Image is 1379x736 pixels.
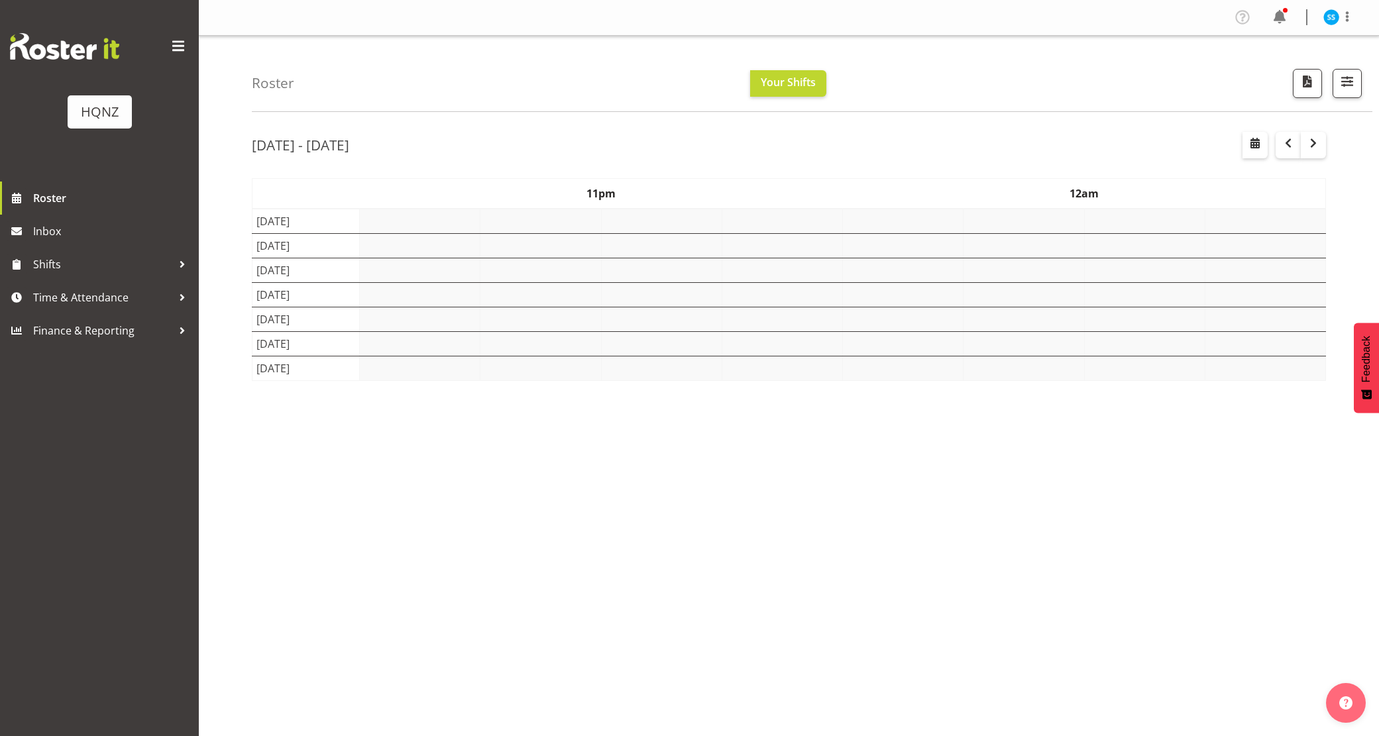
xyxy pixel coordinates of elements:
[252,282,360,307] td: [DATE]
[252,233,360,258] td: [DATE]
[1293,69,1322,98] button: Download a PDF of the roster according to the set date range.
[750,70,826,97] button: Your Shifts
[33,221,192,241] span: Inbox
[33,254,172,274] span: Shifts
[252,136,349,154] h2: [DATE] - [DATE]
[360,178,843,209] th: 11pm
[252,331,360,356] td: [DATE]
[252,76,294,91] h4: Roster
[843,178,1326,209] th: 12am
[1323,9,1339,25] img: sandra-sabrina-yazmin10066.jpg
[81,102,119,122] div: HQNZ
[1333,69,1362,98] button: Filter Shifts
[252,258,360,282] td: [DATE]
[1360,336,1372,382] span: Feedback
[1354,323,1379,413] button: Feedback - Show survey
[252,209,360,234] td: [DATE]
[252,356,360,380] td: [DATE]
[252,307,360,331] td: [DATE]
[1339,696,1352,710] img: help-xxl-2.png
[33,188,192,208] span: Roster
[761,75,816,89] span: Your Shifts
[33,321,172,341] span: Finance & Reporting
[1242,132,1268,158] button: Select a specific date within the roster.
[33,288,172,307] span: Time & Attendance
[10,33,119,60] img: Rosterit website logo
